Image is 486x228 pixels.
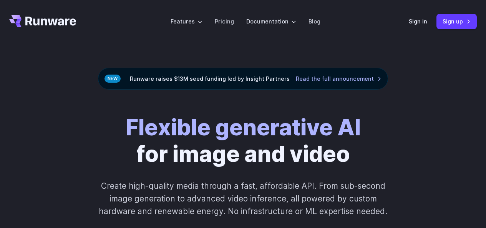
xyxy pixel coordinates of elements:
[246,17,296,26] label: Documentation
[171,17,202,26] label: Features
[215,17,234,26] a: Pricing
[93,180,393,218] p: Create high-quality media through a fast, affordable API. From sub-second image generation to adv...
[9,15,76,27] a: Go to /
[98,68,388,90] div: Runware raises $13M seed funding led by Insight Partners
[309,17,320,26] a: Blog
[436,14,477,29] a: Sign up
[126,114,361,141] strong: Flexible generative AI
[409,17,427,26] a: Sign in
[126,114,361,167] h1: for image and video
[296,74,382,83] a: Read the full announcement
